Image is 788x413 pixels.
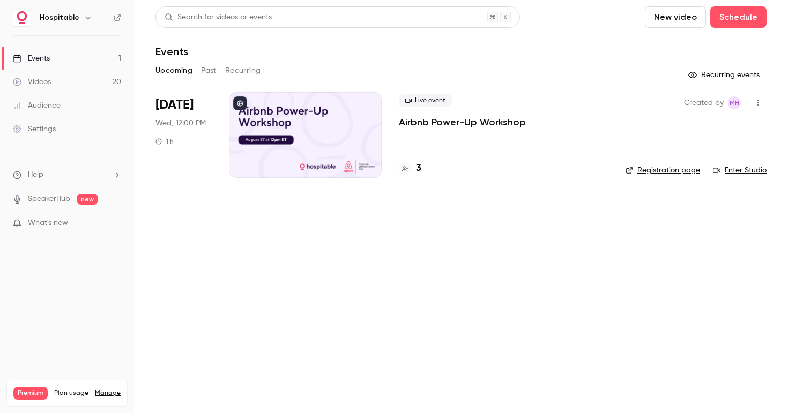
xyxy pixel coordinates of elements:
a: SpeakerHub [28,193,70,205]
div: Videos [13,77,51,87]
a: 3 [399,161,421,176]
img: Hospitable [13,9,31,26]
span: new [77,194,98,205]
span: Live event [399,94,452,107]
a: Enter Studio [713,165,767,176]
h1: Events [155,45,188,58]
span: Created by [684,96,724,109]
div: 1 h [155,137,174,146]
div: Settings [13,124,56,134]
iframe: Noticeable Trigger [108,219,121,228]
a: Airbnb Power-Up Workshop [399,116,526,129]
div: Events [13,53,50,64]
span: MH [730,96,739,109]
span: What's new [28,217,68,229]
button: Past [201,62,217,79]
button: Upcoming [155,62,192,79]
h6: Hospitable [40,12,79,23]
button: New video [645,6,706,28]
span: [DATE] [155,96,194,114]
li: help-dropdown-opener [13,169,121,181]
span: Miles Hobson [728,96,741,109]
button: Schedule [710,6,767,28]
a: Manage [95,389,121,397]
div: Audience [13,100,61,111]
button: Recurring [225,62,261,79]
span: Help [28,169,43,181]
div: Aug 27 Wed, 12:00 PM (America/Toronto) [155,92,212,178]
a: Registration page [626,165,700,176]
span: Wed, 12:00 PM [155,118,206,129]
span: Premium [13,387,48,400]
h4: 3 [416,161,421,176]
button: Recurring events [683,66,767,84]
span: Plan usage [54,389,88,397]
div: Search for videos or events [165,12,272,23]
